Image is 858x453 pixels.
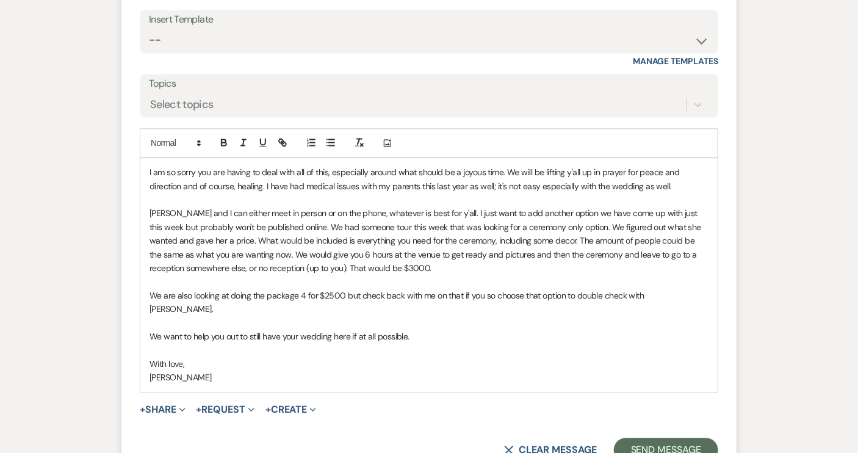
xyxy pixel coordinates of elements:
button: Create [265,405,316,415]
span: + [265,405,271,415]
div: Insert Template [149,11,709,29]
p: We are also looking at doing the package 4 for $2500 but check back with me on that if you so cho... [150,289,708,316]
div: Select topics [150,96,214,113]
button: Share [140,405,186,415]
p: [PERSON_NAME] [150,371,708,384]
a: Manage Templates [633,56,718,67]
label: Topics [149,75,709,93]
p: We want to help you out to still have your wedding here if at all possible. [150,330,708,343]
span: + [140,405,145,415]
p: With love, [150,357,708,371]
span: + [196,405,202,415]
button: Request [196,405,254,415]
p: I am so sorry you are having to deal with all of this, especially around what should be a joyous ... [150,165,708,193]
p: [PERSON_NAME] and I can either meet in person or on the phone, whatever is best for y'all. I just... [150,206,708,275]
